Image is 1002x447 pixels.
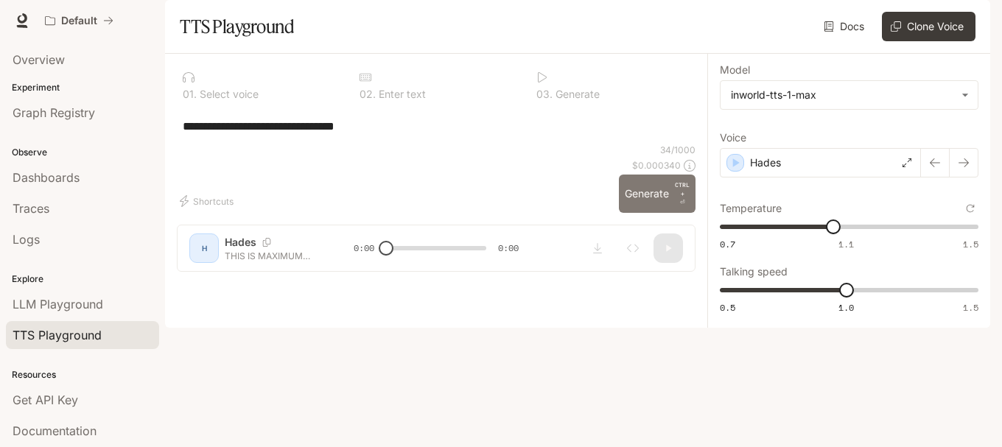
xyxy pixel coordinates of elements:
[536,89,553,99] p: 0 3 .
[750,155,781,170] p: Hades
[675,180,690,207] p: ⏎
[660,144,696,156] p: 34 / 1000
[720,65,750,75] p: Model
[720,238,735,250] span: 0.7
[720,133,746,143] p: Voice
[360,89,376,99] p: 0 2 .
[675,180,690,198] p: CTRL +
[180,12,294,41] h1: TTS Playground
[821,12,870,41] a: Docs
[963,238,978,250] span: 1.5
[632,159,681,172] p: $ 0.000340
[962,200,978,217] button: Reset to default
[721,81,978,109] div: inworld-tts-1-max
[61,15,97,27] p: Default
[731,88,954,102] div: inworld-tts-1-max
[183,89,197,99] p: 0 1 .
[720,203,782,214] p: Temperature
[38,6,120,35] button: All workspaces
[882,12,975,41] button: Clone Voice
[720,267,788,277] p: Talking speed
[838,301,854,314] span: 1.0
[376,89,426,99] p: Enter text
[619,175,696,213] button: GenerateCTRL +⏎
[838,238,854,250] span: 1.1
[963,301,978,314] span: 1.5
[177,189,239,213] button: Shortcuts
[197,89,259,99] p: Select voice
[553,89,600,99] p: Generate
[720,301,735,314] span: 0.5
